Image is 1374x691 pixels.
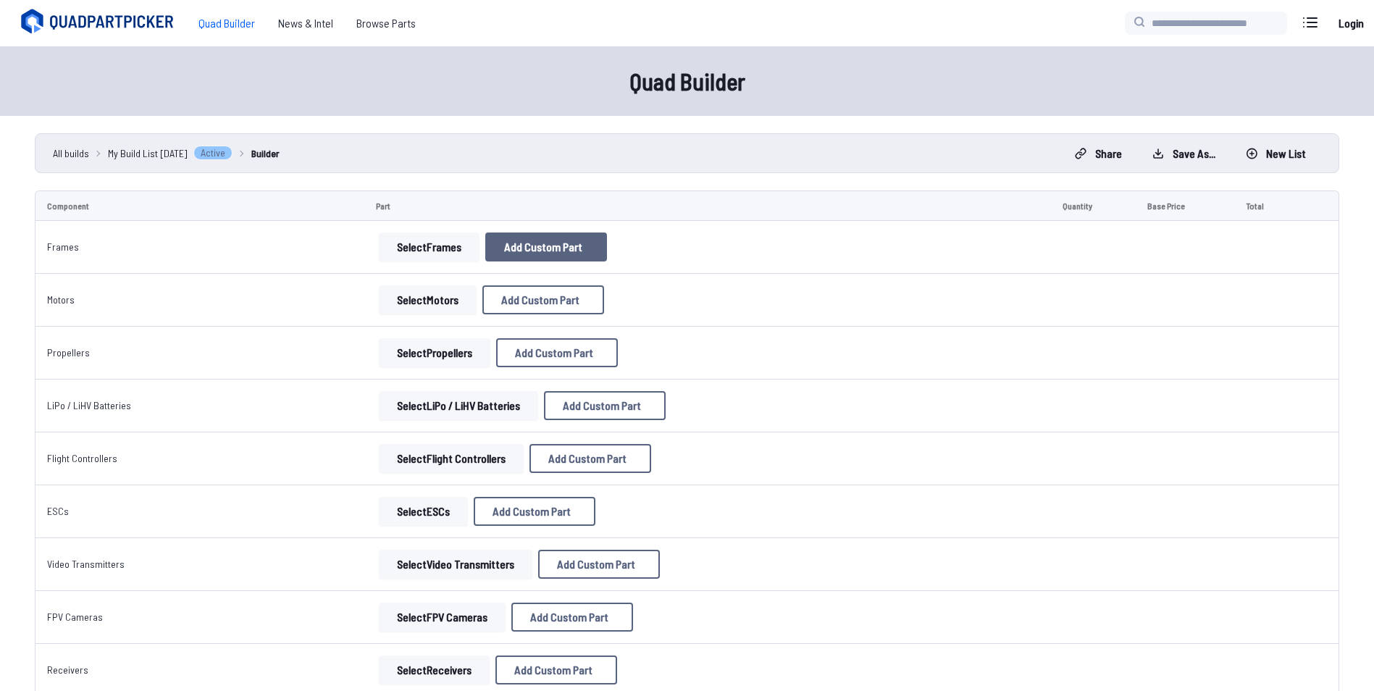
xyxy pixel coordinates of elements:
[504,241,582,253] span: Add Custom Part
[530,611,608,623] span: Add Custom Part
[376,497,471,526] a: SelectESCs
[493,506,571,517] span: Add Custom Part
[1136,190,1233,221] td: Base Price
[379,497,468,526] button: SelectESCs
[379,233,479,261] button: SelectFrames
[345,9,427,38] a: Browse Parts
[482,285,604,314] button: Add Custom Part
[515,347,593,359] span: Add Custom Part
[1051,190,1136,221] td: Quantity
[47,240,79,253] a: Frames
[267,9,345,38] a: News & Intel
[376,391,541,420] a: SelectLiPo / LiHV Batteries
[251,146,280,161] a: Builder
[35,190,364,221] td: Component
[379,550,532,579] button: SelectVideo Transmitters
[514,664,592,676] span: Add Custom Part
[501,294,579,306] span: Add Custom Part
[47,346,90,359] a: Propellers
[47,611,103,623] a: FPV Cameras
[376,338,493,367] a: SelectPropellers
[1063,142,1134,165] button: Share
[1233,142,1318,165] button: New List
[379,338,490,367] button: SelectPropellers
[193,146,233,160] span: Active
[379,391,538,420] button: SelectLiPo / LiHV Batteries
[379,444,524,473] button: SelectFlight Controllers
[1140,142,1228,165] button: Save as...
[538,550,660,579] button: Add Custom Part
[379,285,477,314] button: SelectMotors
[47,293,75,306] a: Motors
[376,656,493,684] a: SelectReceivers
[47,558,125,570] a: Video Transmitters
[376,444,527,473] a: SelectFlight Controllers
[108,146,188,161] span: My Build List [DATE]
[557,558,635,570] span: Add Custom Part
[376,233,482,261] a: SelectFrames
[563,400,641,411] span: Add Custom Part
[376,550,535,579] a: SelectVideo Transmitters
[47,452,117,464] a: Flight Controllers
[187,9,267,38] a: Quad Builder
[108,146,233,161] a: My Build List [DATE]Active
[376,285,479,314] a: SelectMotors
[379,603,506,632] button: SelectFPV Cameras
[47,399,131,411] a: LiPo / LiHV Batteries
[1234,190,1301,221] td: Total
[53,146,89,161] a: All builds
[548,453,627,464] span: Add Custom Part
[496,338,618,367] button: Add Custom Part
[47,663,88,676] a: Receivers
[379,656,490,684] button: SelectReceivers
[1333,9,1368,38] a: Login
[495,656,617,684] button: Add Custom Part
[224,64,1151,99] h1: Quad Builder
[364,190,1051,221] td: Part
[485,233,607,261] button: Add Custom Part
[511,603,633,632] button: Add Custom Part
[529,444,651,473] button: Add Custom Part
[474,497,595,526] button: Add Custom Part
[376,603,508,632] a: SelectFPV Cameras
[47,505,69,517] a: ESCs
[544,391,666,420] button: Add Custom Part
